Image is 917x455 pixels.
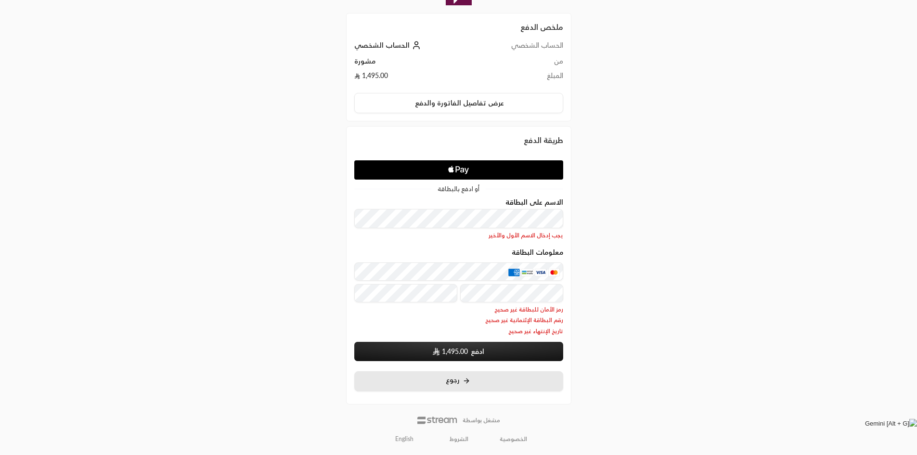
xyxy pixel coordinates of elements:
img: AMEX [508,269,520,276]
a: الحساب الشخصي [354,41,423,49]
a: الشروط [450,435,468,443]
img: Visa [535,269,546,276]
td: 1,495.00 [354,71,473,85]
span: الحساب الشخصي [354,41,410,49]
button: رجوع [354,371,563,392]
button: ادفع SAR1,495.00 [354,342,563,361]
td: مشورة [354,56,473,71]
legend: معلومات البطاقة [512,248,563,256]
button: عرض تفاصيل الفاتورة والدفع [354,93,563,113]
div: الاسم على البطاقة [354,198,563,239]
input: تاريخ الانتهاء [354,284,457,302]
span: أو ادفع بالبطاقة [438,186,479,192]
h2: ملخص الدفع [354,21,563,33]
a: الخصوصية [500,435,527,443]
td: الحساب الشخصي [473,40,563,56]
span: رمز الأمان للبطاقة غير صحيح [354,306,563,313]
div: معلومات البطاقة [354,248,563,335]
input: بطاقة ائتمانية [354,262,563,281]
span: 1,495.00 [442,347,468,356]
td: من [473,56,563,71]
span: تاريخ الإنتهاء غير صحيح [354,327,563,335]
p: مشغل بواسطة [463,416,500,424]
a: English [390,431,419,447]
div: طريقة الدفع [354,134,563,146]
input: رمز التحقق CVC [460,284,563,302]
img: MasterCard [548,269,560,276]
span: رجوع [446,376,460,384]
td: المبلغ [473,71,563,85]
p: يجب إدخال الاسم الأول والأخير [354,232,563,239]
img: SAR [433,348,439,355]
img: MADA [521,269,533,276]
span: رقم البطاقة الإئتمانية غير صحيح [354,316,563,324]
label: الاسم على البطاقة [505,198,563,206]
